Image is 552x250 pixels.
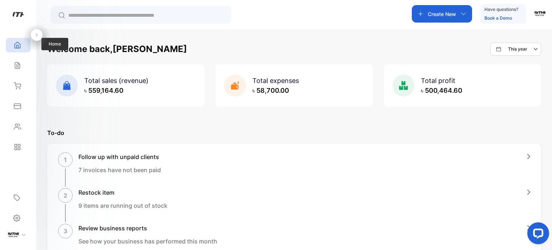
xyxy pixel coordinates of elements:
[252,87,289,94] span: ৳ 58,700.00
[78,166,161,174] p: 7 invoices have not been paid
[421,77,455,84] span: Total profit
[490,43,541,56] button: This year
[484,6,518,13] p: Have questions?
[484,15,512,21] a: Book a Demo
[78,152,161,161] h1: Follow up with unpaid clients
[64,191,67,200] p: 2
[521,219,552,250] iframe: LiveChat chat widget
[64,227,68,235] p: 3
[84,87,123,94] span: ৳ 559,164.60
[412,5,472,23] button: Create New
[13,9,24,20] img: logo
[428,10,456,18] p: Create New
[84,77,149,84] span: Total sales (revenue)
[252,77,299,84] span: Total expenses
[47,43,187,56] h1: Welcome back, [PERSON_NAME]
[421,87,462,94] span: ৳ 500,464.60
[8,229,19,239] img: profile
[78,201,167,210] p: 9 items are running out of stock
[78,224,217,233] h1: Review business reports
[535,5,545,23] button: avatar
[64,155,67,164] p: 1
[41,38,68,50] span: Home
[78,188,167,197] h1: Restock item
[78,237,217,246] p: See how your business has performed this month
[47,128,541,137] p: To-do
[535,7,545,18] img: avatar
[508,46,527,52] p: This year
